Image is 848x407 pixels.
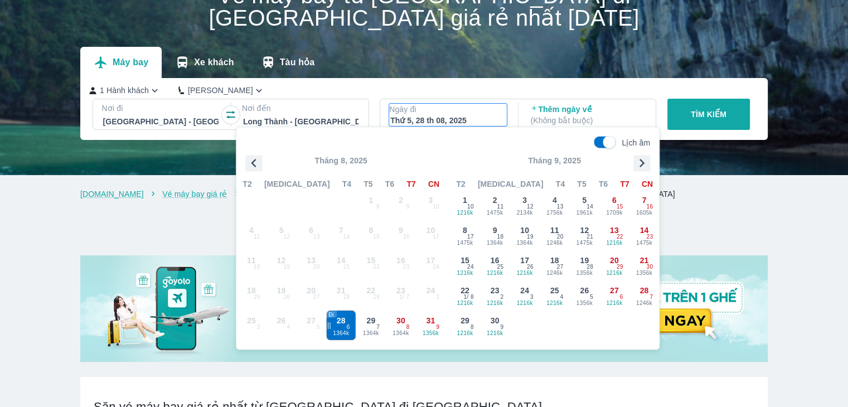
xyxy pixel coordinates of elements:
span: 3 [530,293,534,302]
span: 22 [461,285,469,296]
button: 311356k9 [416,310,446,340]
button: 261356k5 [570,280,600,310]
p: Xe khách [194,57,234,68]
span: 1364k [357,330,386,338]
span: 11 [550,225,559,236]
span: 27 [610,285,619,296]
span: 4 [560,293,564,302]
span: 4 [553,195,557,206]
button: 131216k22 [599,220,629,250]
span: 12 [580,225,589,236]
span: 25 [497,263,503,272]
span: 1216k [510,299,539,308]
button: 71605k16 [629,190,660,220]
span: 8 [471,323,474,332]
p: Máy bay [113,57,148,68]
button: 61709k15 [599,190,629,220]
span: 1605k [630,209,659,218]
span: 21 [640,255,649,266]
span: 1246k [540,239,569,248]
p: Nơi đi [102,103,220,114]
button: TÌM KIẾM [667,99,750,130]
div: Thứ 5, 28 th 08, 2025 [390,115,506,126]
span: 1356k [570,299,599,308]
span: 28 [337,315,346,326]
p: TÌM KIẾM [691,109,726,120]
span: 1216k [540,299,569,308]
span: 9 [500,323,503,332]
button: 171216k26 [510,250,540,280]
span: 10 [467,202,474,211]
span: 29 [461,315,469,326]
p: Tháng 9, 2025 [450,155,659,166]
span: 5 [590,293,593,302]
span: 1475k [450,239,479,248]
span: 18 [550,255,559,266]
span: 11 [497,202,503,211]
span: 28 [587,263,593,272]
span: Đi [328,312,333,318]
span: T6 [599,178,608,190]
span: 13 [610,225,619,236]
span: 5 [582,195,587,206]
span: 6 [347,323,350,332]
button: 21475k11 [480,190,510,220]
span: 1246k [540,269,569,278]
button: 291364k7 [356,310,386,340]
span: T2 [456,178,465,190]
span: 20 [610,255,619,266]
p: Nơi đến [242,103,360,114]
button: 101364k19 [510,220,540,250]
span: 1216k [481,330,510,338]
span: 28 [640,285,649,296]
button: 211356k30 [629,250,660,280]
button: 1 Hành khách [89,85,161,96]
button: 271216k6 [599,280,629,310]
span: 16 [491,255,500,266]
p: ( Không bắt buộc ) [530,115,646,126]
span: 31 [427,315,435,326]
span: T4 [342,178,351,190]
span: 1364k [510,239,539,248]
span: 2 [493,195,497,206]
span: 10 [520,225,529,236]
p: Thêm ngày về [530,104,646,126]
span: 16 [646,202,653,211]
span: 1961k [570,209,599,218]
button: 81475k17 [450,220,480,250]
button: 111246k20 [540,220,570,250]
span: 1216k [600,269,629,278]
button: 51961k14 [570,190,600,220]
span: 1216k [450,299,479,308]
button: 11216k10 [450,190,480,220]
span: 9 [493,225,497,236]
span: 1356k [416,330,445,338]
img: banner-home [80,255,768,362]
h2: Chương trình giảm giá [86,213,768,233]
span: T4 [556,178,565,190]
span: 1356k [630,269,659,278]
span: 1 / 8 [463,293,473,302]
span: 9 [436,323,439,332]
span: 22 [617,232,623,241]
p: Lịch âm [622,137,650,148]
button: 32134k12 [510,190,540,220]
span: 2 [500,293,503,302]
button: 301216k9 [480,310,510,340]
span: 2134k [510,209,539,218]
span: 26 [580,285,589,296]
p: Tháng 8, 2025 [236,155,445,166]
div: transportation tabs [80,47,328,78]
button: 191356k28 [570,250,600,280]
span: 15 [617,202,623,211]
span: 12 [527,202,534,211]
a: Vé máy bay giá rẻ [162,190,227,198]
span: 7 [376,323,380,332]
span: 1216k [450,330,479,338]
span: 1246k [630,299,659,308]
span: 8 [463,225,467,236]
p: Ngày đi [389,104,507,115]
p: [PERSON_NAME] [188,85,253,96]
span: 30 [491,315,500,326]
span: 1475k [570,239,599,248]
